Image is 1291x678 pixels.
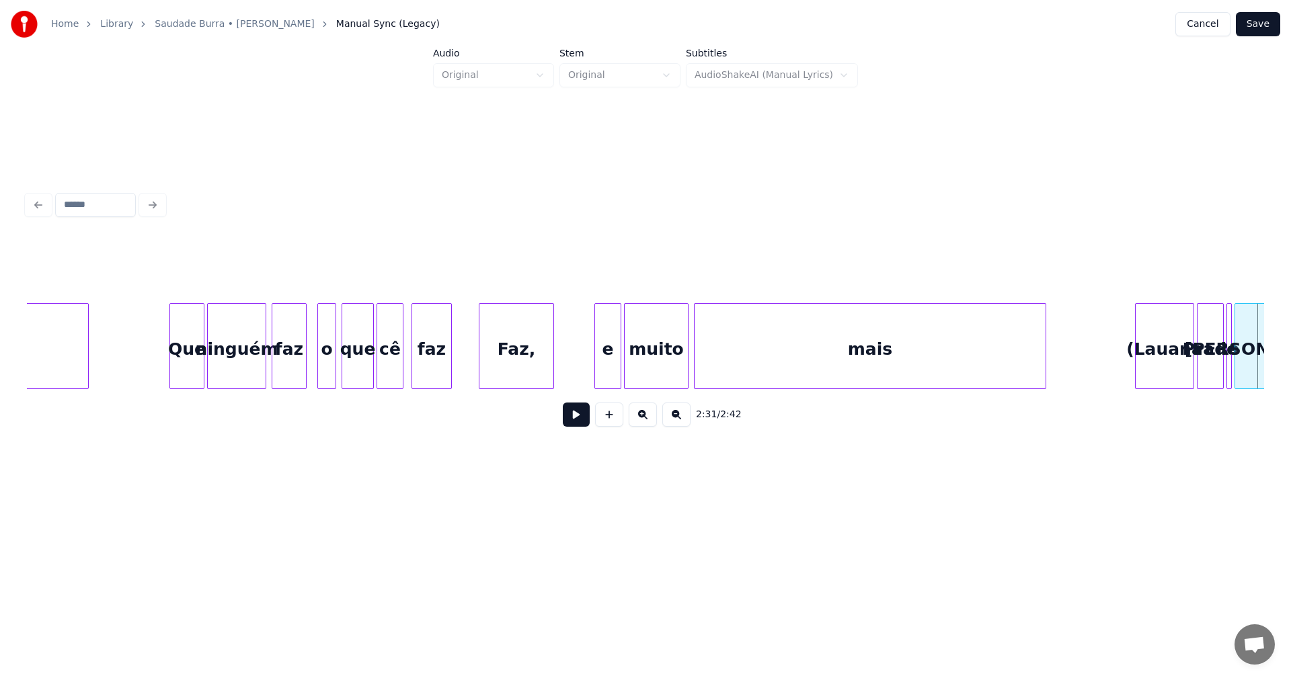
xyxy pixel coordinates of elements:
[100,17,133,31] a: Library
[696,408,717,421] span: 2:31
[686,48,858,58] label: Subtitles
[1175,12,1230,36] button: Cancel
[336,17,440,31] span: Manual Sync (Legacy)
[51,17,79,31] a: Home
[1235,624,1275,665] div: Bate-papo aberto
[51,17,440,31] nav: breadcrumb
[559,48,680,58] label: Stem
[1236,12,1280,36] button: Save
[433,48,554,58] label: Audio
[11,11,38,38] img: youka
[720,408,741,421] span: 2:42
[155,17,315,31] a: Saudade Burra • [PERSON_NAME]
[696,408,728,421] div: /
